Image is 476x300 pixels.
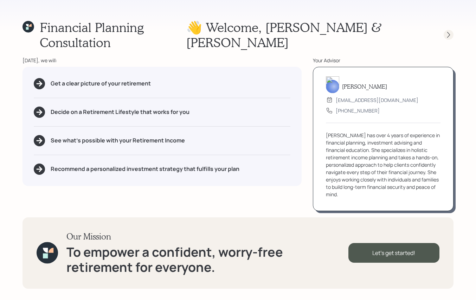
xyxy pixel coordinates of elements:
[51,166,239,172] h5: Recommend a personalized investment strategy that fulfills your plan
[348,243,439,263] div: Let's get started!
[51,109,189,115] h5: Decide on a Retirement Lifestyle that works for you
[326,132,440,198] div: [PERSON_NAME] has over 4 years of experience in financial planning, investment advising and finan...
[336,96,418,104] div: [EMAIL_ADDRESS][DOMAIN_NAME]
[51,80,151,87] h5: Get a clear picture of your retirement
[336,107,380,114] div: [PHONE_NUMBER]
[186,20,431,50] h1: 👋 Welcome , [PERSON_NAME] & [PERSON_NAME]
[313,57,454,64] div: Your Advisor
[66,231,348,242] h3: Our Mission
[342,83,387,90] h5: [PERSON_NAME]
[40,20,186,50] h1: Financial Planning Consultation
[326,76,339,93] img: aleksandra-headshot.png
[51,137,185,144] h5: See what's possible with your Retirement Income
[22,57,302,64] div: [DATE], we will:
[66,244,348,275] h1: To empower a confident, worry-free retirement for everyone.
